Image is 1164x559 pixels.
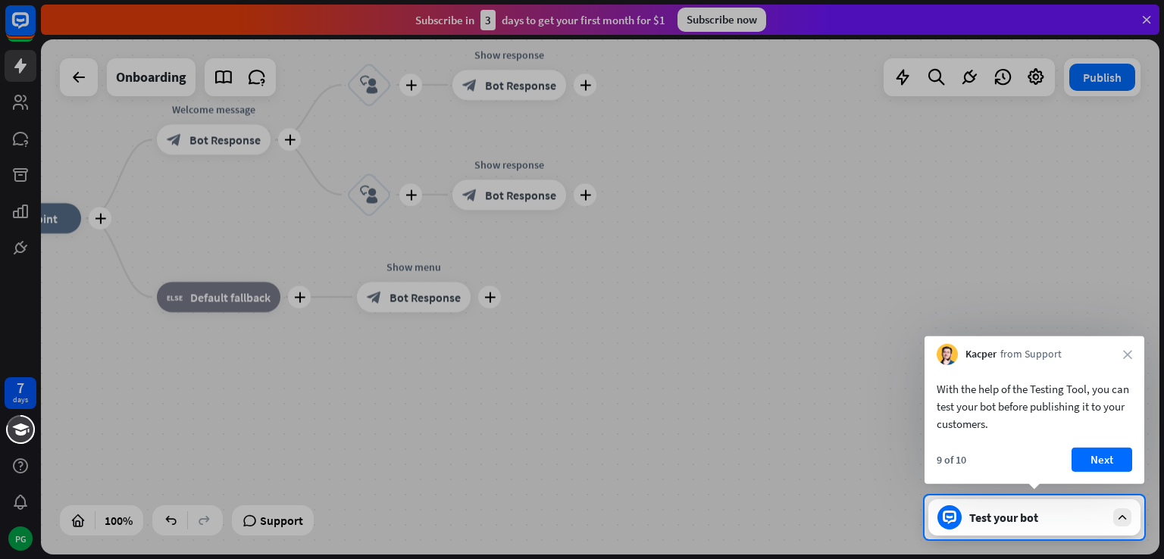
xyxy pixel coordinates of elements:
[1123,350,1132,359] i: close
[965,347,997,362] span: Kacper
[12,6,58,52] button: Open LiveChat chat widget
[969,510,1106,525] div: Test your bot
[937,380,1132,433] div: With the help of the Testing Tool, you can test your bot before publishing it to your customers.
[1072,448,1132,472] button: Next
[1000,347,1062,362] span: from Support
[937,453,966,467] div: 9 of 10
